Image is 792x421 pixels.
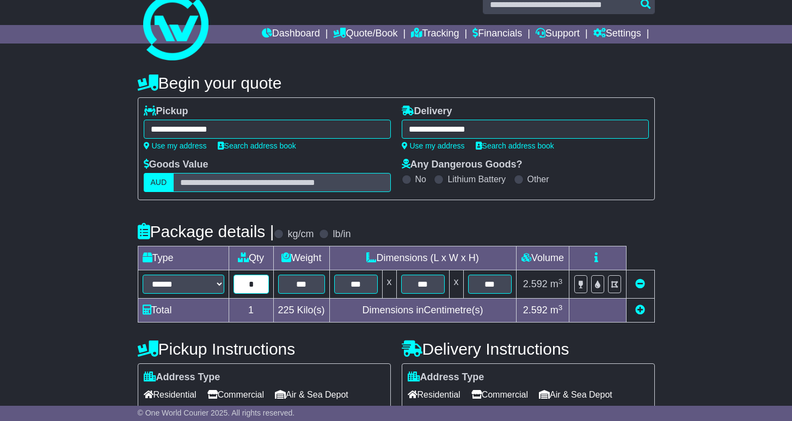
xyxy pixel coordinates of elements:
label: Delivery [402,106,452,117]
td: Total [138,299,229,323]
td: Dimensions (L x W x H) [329,246,516,270]
span: m [550,278,563,289]
h4: Package details | [138,222,274,240]
h4: Begin your quote [138,74,655,92]
span: m [550,305,563,315]
sup: 3 [558,277,563,286]
a: Quote/Book [333,25,397,44]
sup: 3 [558,304,563,312]
label: Other [527,174,549,184]
a: Financials [472,25,522,44]
a: Add new item [635,305,645,315]
span: Air & Sea Depot [275,386,348,403]
label: Address Type [408,372,484,383]
td: Dimensions in Centimetre(s) [329,299,516,323]
span: 225 [278,305,294,315]
label: kg/cm [287,228,314,240]
label: Address Type [144,372,220,383]
a: Use my address [144,141,207,150]
td: 1 [229,299,273,323]
span: Commercial [207,386,264,403]
label: Lithium Battery [447,174,506,184]
label: Goods Value [144,159,208,171]
span: Air & Sea Depot [539,386,612,403]
td: Qty [229,246,273,270]
a: Support [536,25,580,44]
label: Pickup [144,106,188,117]
a: Settings [593,25,641,44]
a: Remove this item [635,278,645,289]
label: AUD [144,173,174,192]
a: Dashboard [262,25,320,44]
td: Kilo(s) [273,299,329,323]
a: Search address book [476,141,554,150]
span: © One World Courier 2025. All rights reserved. [138,408,295,417]
a: Use my address [402,141,465,150]
td: x [449,270,463,299]
a: Search address book [218,141,296,150]
td: x [382,270,396,299]
span: Residential [408,386,461,403]
span: 2.592 [523,305,548,315]
a: Tracking [411,25,459,44]
h4: Pickup Instructions [138,340,391,358]
td: Volume [516,246,569,270]
label: Any Dangerous Goods? [402,159,523,171]
span: Residential [144,386,197,403]
span: 2.592 [523,278,548,289]
label: No [415,174,426,184]
td: Type [138,246,229,270]
label: lb/in [333,228,351,240]
td: Weight [273,246,329,270]
span: Commercial [471,386,528,403]
h4: Delivery Instructions [402,340,655,358]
